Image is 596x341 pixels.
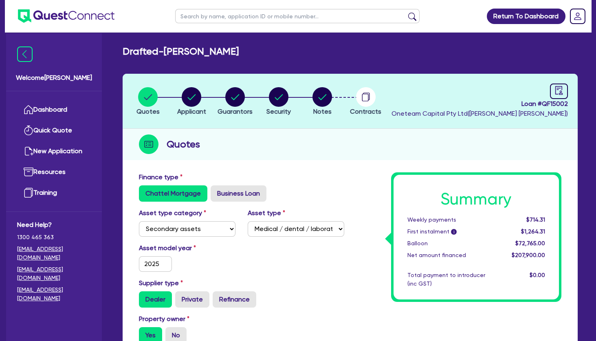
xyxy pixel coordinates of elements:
[17,265,91,282] a: [EMAIL_ADDRESS][DOMAIN_NAME]
[401,271,501,288] div: Total payment to introducer (inc GST)
[177,108,206,115] span: Applicant
[175,9,420,23] input: Search by name, application ID or mobile number...
[139,134,158,154] img: step-icon
[550,84,568,99] a: audit
[521,228,545,235] span: $1,264.31
[217,87,253,117] button: Guarantors
[24,146,33,156] img: new-application
[139,314,189,324] label: Property owner
[567,6,588,27] a: Dropdown toggle
[312,87,332,117] button: Notes
[526,216,545,223] span: $714.31
[401,239,501,248] div: Balloon
[123,46,239,57] h2: Drafted - [PERSON_NAME]
[218,108,253,115] span: Guarantors
[313,108,332,115] span: Notes
[17,183,91,203] a: Training
[139,278,183,288] label: Supplier type
[139,291,172,308] label: Dealer
[17,141,91,162] a: New Application
[17,245,91,262] a: [EMAIL_ADDRESS][DOMAIN_NAME]
[17,220,91,230] span: Need Help?
[451,229,457,235] span: i
[391,110,568,117] span: Oneteam Capital Pty Ltd ( [PERSON_NAME] [PERSON_NAME] )
[17,233,91,242] span: 1300 465 363
[177,87,207,117] button: Applicant
[16,73,92,83] span: Welcome [PERSON_NAME]
[248,208,285,218] label: Asset type
[401,227,501,236] div: First instalment
[136,108,160,115] span: Quotes
[530,272,545,278] span: $0.00
[133,243,242,253] label: Asset model year
[17,120,91,141] a: Quick Quote
[350,108,381,115] span: Contracts
[487,9,565,24] a: Return To Dashboard
[17,162,91,183] a: Resources
[512,252,545,258] span: $207,900.00
[139,208,206,218] label: Asset type category
[17,99,91,120] a: Dashboard
[24,167,33,177] img: resources
[407,189,545,209] h1: Summary
[24,125,33,135] img: quick-quote
[266,108,291,115] span: Security
[401,216,501,224] div: Weekly payments
[211,185,266,202] label: Business Loan
[167,137,200,152] h2: Quotes
[136,87,160,117] button: Quotes
[515,240,545,246] span: $72,765.00
[391,99,568,109] span: Loan # QF15002
[401,251,501,260] div: Net amount financed
[175,291,209,308] label: Private
[18,9,114,23] img: quest-connect-logo-blue
[17,46,33,62] img: icon-menu-close
[17,286,91,303] a: [EMAIL_ADDRESS][DOMAIN_NAME]
[24,188,33,198] img: training
[213,291,256,308] label: Refinance
[554,86,563,95] span: audit
[350,87,382,117] button: Contracts
[266,87,291,117] button: Security
[139,172,183,182] label: Finance type
[139,185,207,202] label: Chattel Mortgage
